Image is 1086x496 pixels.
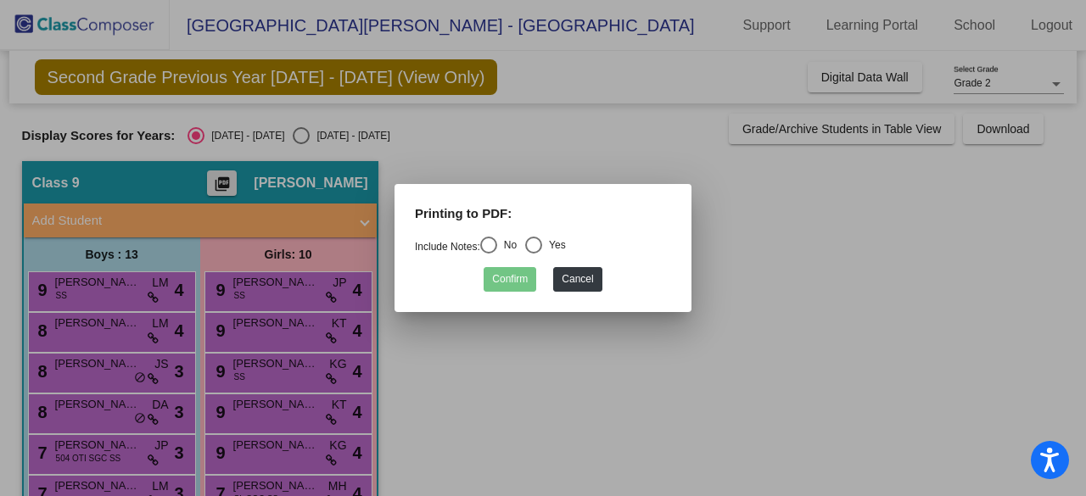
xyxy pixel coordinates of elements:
label: Printing to PDF: [415,204,512,224]
div: Yes [542,237,566,253]
mat-radio-group: Select an option [415,241,566,253]
button: Confirm [484,267,536,292]
a: Include Notes: [415,241,480,253]
button: Cancel [553,267,602,292]
div: No [497,237,517,253]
